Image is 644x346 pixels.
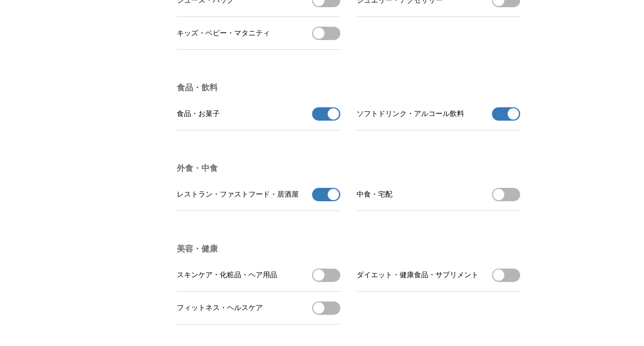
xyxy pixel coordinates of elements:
span: キッズ・ベビー・マタニティ [177,29,270,38]
span: スキンケア・化粧品・ヘア用品 [177,271,277,280]
h3: 美容・健康 [177,244,520,255]
span: ダイエット・健康食品・サプリメント [357,271,479,280]
span: フィットネス・ヘルスケア [177,303,263,313]
span: ソフトドリンク・アルコール飲料 [357,109,464,119]
span: 中食・宅配 [357,190,392,199]
span: 食品・お菓子 [177,109,220,119]
h3: 外食・中食 [177,163,520,174]
span: レストラン・ファストフード・居酒屋 [177,190,299,199]
h3: 食品・飲料 [177,83,520,93]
